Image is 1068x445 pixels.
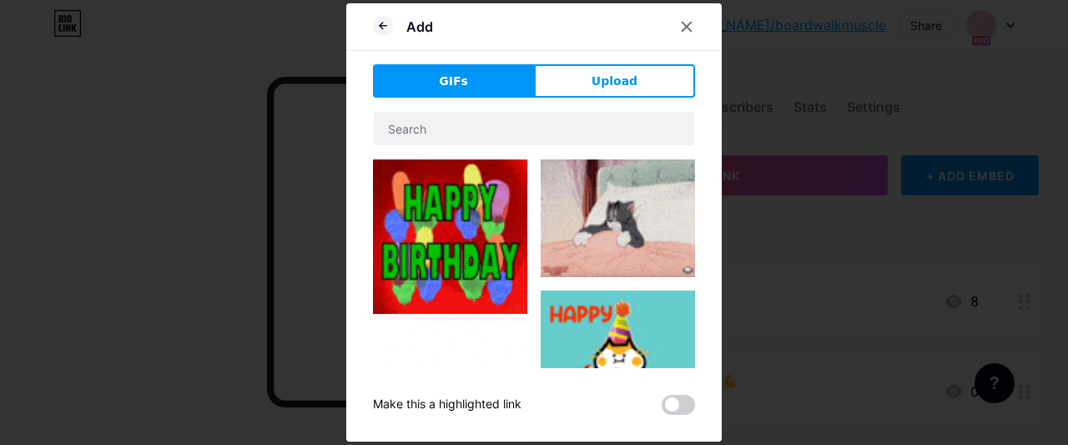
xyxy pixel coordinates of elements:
[373,327,527,442] img: Gihpy
[592,73,637,90] span: Upload
[406,17,433,37] div: Add
[373,159,527,314] img: Gihpy
[374,112,694,145] input: Search
[373,395,521,415] div: Make this a highlighted link
[439,73,468,90] span: GIFs
[541,291,695,445] img: Gihpy
[541,159,695,277] img: Gihpy
[534,64,695,98] button: Upload
[373,64,534,98] button: GIFs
